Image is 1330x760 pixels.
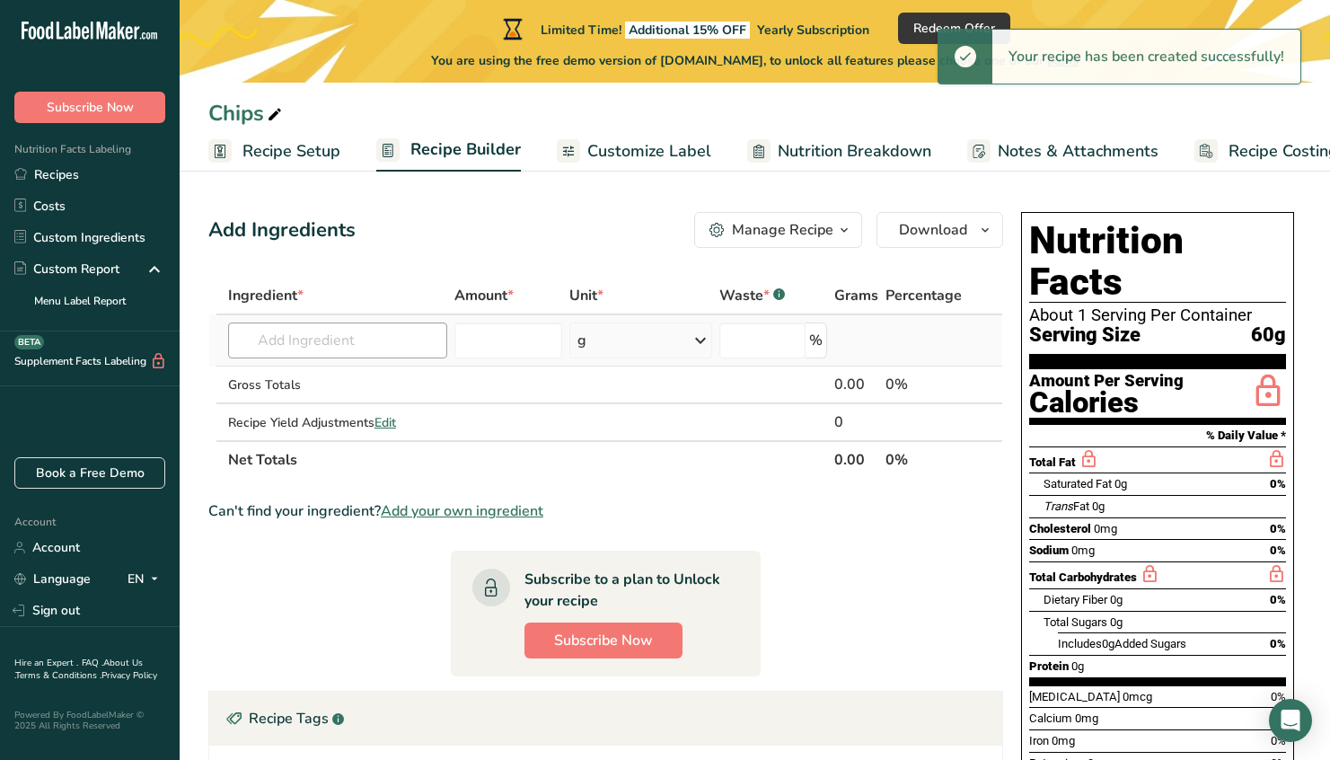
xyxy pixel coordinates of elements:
[747,131,931,172] a: Nutrition Breakdown
[898,13,1010,44] button: Redeem Offer
[1058,637,1186,650] span: Includes Added Sugars
[1092,499,1105,513] span: 0g
[14,563,91,595] a: Language
[1110,593,1123,606] span: 0g
[1123,690,1152,703] span: 0mcg
[569,285,603,306] span: Unit
[14,457,165,489] a: Book a Free Demo
[1029,220,1286,303] h1: Nutrition Facts
[1029,306,1286,324] div: About 1 Serving Per Container
[128,569,165,590] div: EN
[14,657,143,682] a: About Us .
[831,440,882,478] th: 0.00
[228,413,448,432] div: Recipe Yield Adjustments
[14,92,165,123] button: Subscribe Now
[998,139,1158,163] span: Notes & Attachments
[1052,734,1075,747] span: 0mg
[554,630,653,651] span: Subscribe Now
[1029,390,1184,416] div: Calories
[1094,522,1117,535] span: 0mg
[1271,690,1286,703] span: 0%
[1029,543,1069,557] span: Sodium
[732,219,833,241] div: Manage Recipe
[1029,522,1091,535] span: Cholesterol
[15,669,101,682] a: Terms & Conditions .
[1029,455,1076,469] span: Total Fat
[1071,659,1084,673] span: 0g
[719,285,785,306] div: Waste
[1029,659,1069,673] span: Protein
[1029,570,1137,584] span: Total Carbohydrates
[694,212,862,248] button: Manage Recipe
[885,374,962,395] div: 0%
[967,131,1158,172] a: Notes & Attachments
[208,131,340,172] a: Recipe Setup
[876,212,1003,248] button: Download
[625,22,750,39] span: Additional 15% OFF
[1044,593,1107,606] span: Dietary Fiber
[376,129,521,172] a: Recipe Builder
[14,335,44,349] div: BETA
[1270,522,1286,535] span: 0%
[1029,425,1286,446] section: % Daily Value *
[1269,699,1312,742] div: Open Intercom Messenger
[14,260,119,278] div: Custom Report
[834,285,878,306] span: Grams
[228,376,448,394] div: Gross Totals
[208,500,1003,522] div: Can't find your ingredient?
[1044,499,1073,513] i: Trans
[899,219,967,241] span: Download
[577,330,586,351] div: g
[1270,637,1286,650] span: 0%
[524,569,725,612] div: Subscribe to a plan to Unlock your recipe
[1251,324,1286,347] span: 60g
[1044,499,1089,513] span: Fat
[1102,637,1114,650] span: 0g
[1029,324,1141,347] span: Serving Size
[225,440,831,478] th: Net Totals
[1044,615,1107,629] span: Total Sugars
[1270,477,1286,490] span: 0%
[1029,373,1184,390] div: Amount Per Serving
[757,22,869,39] span: Yearly Subscription
[1270,593,1286,606] span: 0%
[1071,543,1095,557] span: 0mg
[47,98,134,117] span: Subscribe Now
[209,692,1002,746] div: Recipe Tags
[885,285,962,306] span: Percentage
[1029,690,1120,703] span: [MEDICAL_DATA]
[1114,477,1127,490] span: 0g
[992,30,1300,84] div: Your recipe has been created successfully!
[381,500,543,522] span: Add your own ingredient
[208,97,286,129] div: Chips
[524,623,683,658] button: Subscribe Now
[1271,734,1286,747] span: 0%
[557,131,711,172] a: Customize Label
[242,139,340,163] span: Recipe Setup
[1270,543,1286,557] span: 0%
[778,139,931,163] span: Nutrition Breakdown
[431,51,1079,70] span: You are using the free demo version of [DOMAIN_NAME], to unlock all features please choose one of...
[14,657,78,669] a: Hire an Expert .
[834,374,878,395] div: 0.00
[1044,477,1112,490] span: Saturated Fat
[499,18,869,40] div: Limited Time!
[1029,711,1072,725] span: Calcium
[587,139,711,163] span: Customize Label
[14,710,165,731] div: Powered By FoodLabelMaker © 2025 All Rights Reserved
[1075,711,1098,725] span: 0mg
[228,323,448,358] input: Add Ingredient
[913,19,995,38] span: Redeem Offer
[374,414,396,431] span: Edit
[1110,615,1123,629] span: 0g
[410,137,521,162] span: Recipe Builder
[82,657,103,669] a: FAQ .
[454,285,514,306] span: Amount
[834,411,878,433] div: 0
[101,669,157,682] a: Privacy Policy
[882,440,965,478] th: 0%
[1029,734,1049,747] span: Iron
[208,216,356,245] div: Add Ingredients
[228,285,304,306] span: Ingredient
